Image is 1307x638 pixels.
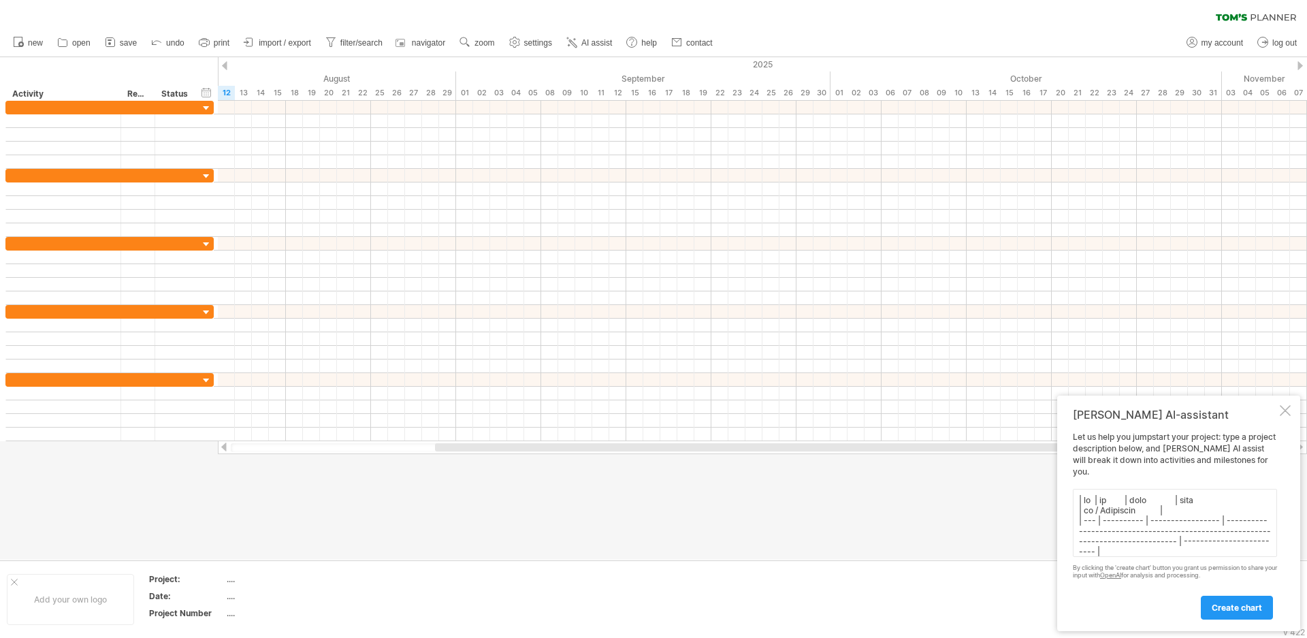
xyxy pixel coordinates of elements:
div: Monday, 6 October 2025 [882,86,899,100]
span: new [28,38,43,48]
a: filter/search [322,34,387,52]
a: open [54,34,95,52]
div: Resource [127,87,147,101]
a: print [195,34,233,52]
div: Monday, 18 August 2025 [286,86,303,100]
div: Monday, 3 November 2025 [1222,86,1239,100]
div: .... [227,607,341,619]
div: Friday, 7 November 2025 [1290,86,1307,100]
div: Tuesday, 2 September 2025 [473,86,490,100]
div: Wednesday, 24 September 2025 [745,86,762,100]
div: Thursday, 30 October 2025 [1188,86,1205,100]
div: Friday, 17 October 2025 [1035,86,1052,100]
div: Tuesday, 4 November 2025 [1239,86,1256,100]
div: Tuesday, 30 September 2025 [813,86,830,100]
div: Tuesday, 28 October 2025 [1154,86,1171,100]
div: Friday, 5 September 2025 [524,86,541,100]
a: contact [668,34,717,52]
div: October 2025 [830,71,1222,86]
div: Wednesday, 10 September 2025 [575,86,592,100]
span: settings [524,38,552,48]
div: Project Number [149,607,224,619]
span: zoom [474,38,494,48]
div: Tuesday, 21 October 2025 [1069,86,1086,100]
div: Friday, 22 August 2025 [354,86,371,100]
div: Thursday, 14 August 2025 [252,86,269,100]
a: import / export [240,34,315,52]
div: Wednesday, 8 October 2025 [916,86,933,100]
div: Thursday, 16 October 2025 [1018,86,1035,100]
a: my account [1183,34,1247,52]
div: Thursday, 23 October 2025 [1103,86,1120,100]
div: August 2025 [99,71,456,86]
a: new [10,34,47,52]
div: Activity [12,87,113,101]
div: Friday, 31 October 2025 [1205,86,1222,100]
span: open [72,38,91,48]
div: Wednesday, 1 October 2025 [830,86,848,100]
span: my account [1201,38,1243,48]
div: Thursday, 9 October 2025 [933,86,950,100]
div: Thursday, 4 September 2025 [507,86,524,100]
div: Friday, 3 October 2025 [865,86,882,100]
div: Tuesday, 19 August 2025 [303,86,320,100]
div: Wednesday, 17 September 2025 [660,86,677,100]
div: Add your own logo [7,574,134,625]
div: Friday, 26 September 2025 [779,86,796,100]
a: save [101,34,141,52]
div: Friday, 19 September 2025 [694,86,711,100]
span: log out [1272,38,1297,48]
div: Monday, 25 August 2025 [371,86,388,100]
div: Monday, 22 September 2025 [711,86,728,100]
div: Thursday, 25 September 2025 [762,86,779,100]
span: undo [166,38,184,48]
div: By clicking the 'create chart' button you grant us permission to share your input with for analys... [1073,564,1277,579]
div: Tuesday, 9 September 2025 [558,86,575,100]
a: AI assist [563,34,616,52]
div: Wednesday, 29 October 2025 [1171,86,1188,100]
div: Monday, 20 October 2025 [1052,86,1069,100]
div: Tuesday, 12 August 2025 [218,86,235,100]
span: create chart [1212,603,1262,613]
div: Monday, 8 September 2025 [541,86,558,100]
div: Friday, 15 August 2025 [269,86,286,100]
div: Thursday, 18 September 2025 [677,86,694,100]
div: September 2025 [456,71,830,86]
div: Friday, 29 August 2025 [439,86,456,100]
div: Friday, 24 October 2025 [1120,86,1137,100]
div: Date: [149,590,224,602]
div: .... [227,590,341,602]
a: help [623,34,661,52]
a: undo [148,34,189,52]
div: Wednesday, 15 October 2025 [1001,86,1018,100]
span: help [641,38,657,48]
a: create chart [1201,596,1273,620]
div: Friday, 12 September 2025 [609,86,626,100]
div: Tuesday, 26 August 2025 [388,86,405,100]
span: navigator [412,38,445,48]
div: Wednesday, 20 August 2025 [320,86,337,100]
div: Wednesday, 5 November 2025 [1256,86,1273,100]
div: Wednesday, 3 September 2025 [490,86,507,100]
a: navigator [393,34,449,52]
div: Monday, 29 September 2025 [796,86,813,100]
div: Monday, 15 September 2025 [626,86,643,100]
div: Thursday, 11 September 2025 [592,86,609,100]
span: import / export [259,38,311,48]
div: Monday, 1 September 2025 [456,86,473,100]
span: AI assist [581,38,612,48]
div: Monday, 13 October 2025 [967,86,984,100]
div: Project: [149,573,224,585]
div: Wednesday, 27 August 2025 [405,86,422,100]
a: OpenAI [1100,571,1121,579]
div: Tuesday, 7 October 2025 [899,86,916,100]
div: Wednesday, 13 August 2025 [235,86,252,100]
span: save [120,38,137,48]
div: Tuesday, 23 September 2025 [728,86,745,100]
div: Thursday, 21 August 2025 [337,86,354,100]
span: contact [686,38,713,48]
div: Friday, 10 October 2025 [950,86,967,100]
div: [PERSON_NAME] AI-assistant [1073,408,1277,421]
div: Status [161,87,191,101]
div: Tuesday, 14 October 2025 [984,86,1001,100]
